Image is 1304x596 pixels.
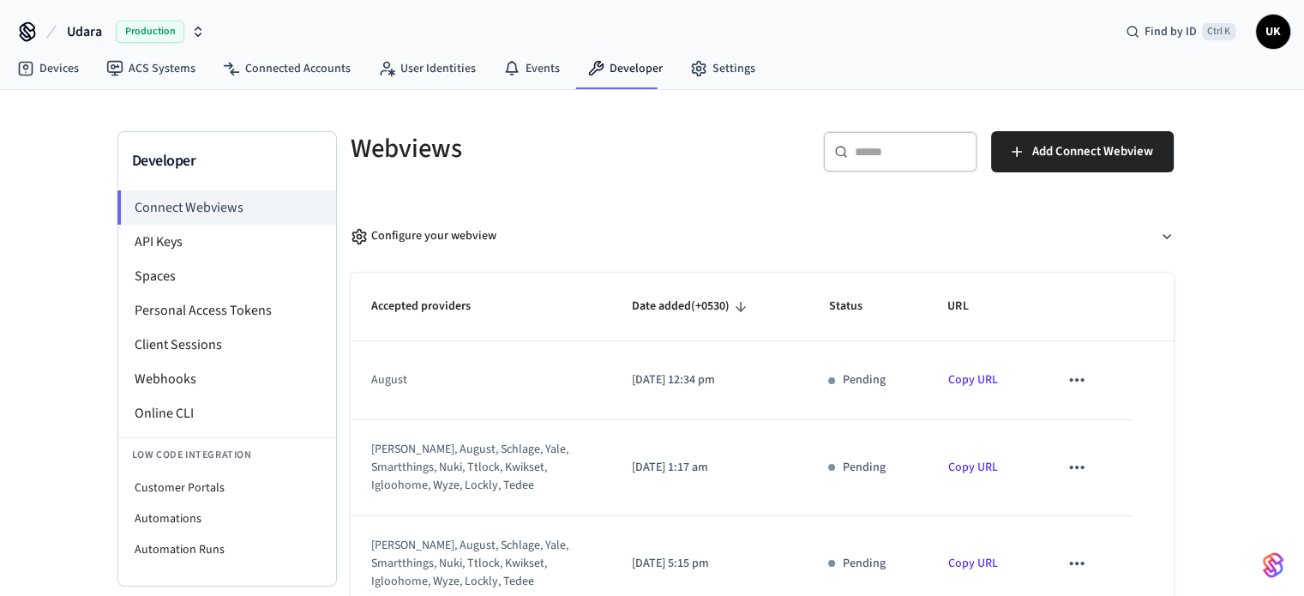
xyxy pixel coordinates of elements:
div: Configure your webview [351,227,496,245]
h5: Webviews [351,131,752,166]
p: Pending [842,555,885,573]
li: Low Code Integration [118,437,336,473]
span: UK [1258,16,1289,47]
div: august [371,371,569,389]
button: Configure your webview [351,214,1174,259]
li: Webhooks [118,362,336,396]
div: Find by IDCtrl K [1112,16,1249,47]
a: Settings [676,53,769,84]
li: Customer Portals [118,473,336,503]
button: Add Connect Webview [991,131,1174,172]
p: Pending [842,459,885,477]
a: ACS Systems [93,53,209,84]
span: Udara [67,21,102,42]
span: Ctrl K [1202,23,1235,40]
li: Automations [118,503,336,534]
a: Developer [574,53,676,84]
p: Pending [842,371,885,389]
div: [PERSON_NAME], august, schlage, yale, smartthings, nuki, ttlock, kwikset, igloohome, wyze, lockly... [371,537,569,591]
span: Accepted providers [371,293,493,320]
li: Automation Runs [118,534,336,565]
span: Find by ID [1145,23,1197,40]
a: Copy URL [947,459,997,476]
h3: Developer [132,149,322,173]
a: Devices [3,53,93,84]
li: Personal Access Tokens [118,293,336,328]
li: Online CLI [118,396,336,430]
a: Connected Accounts [209,53,364,84]
button: UK [1256,15,1290,49]
span: URL [947,293,990,320]
a: Copy URL [947,371,997,388]
li: Connect Webviews [117,190,336,225]
a: User Identities [364,53,490,84]
img: SeamLogoGradient.69752ec5.svg [1263,551,1283,579]
a: Copy URL [947,555,997,572]
li: Client Sessions [118,328,336,362]
li: API Keys [118,225,336,259]
span: Add Connect Webview [1032,141,1153,163]
p: [DATE] 5:15 pm [632,555,787,573]
p: [DATE] 1:17 am [632,459,787,477]
span: Production [116,21,184,43]
a: Events [490,53,574,84]
p: [DATE] 12:34 pm [632,371,787,389]
span: Date added(+0530) [632,293,752,320]
li: Spaces [118,259,336,293]
span: Status [828,293,884,320]
div: [PERSON_NAME], august, schlage, yale, smartthings, nuki, ttlock, kwikset, igloohome, wyze, lockly... [371,441,569,495]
